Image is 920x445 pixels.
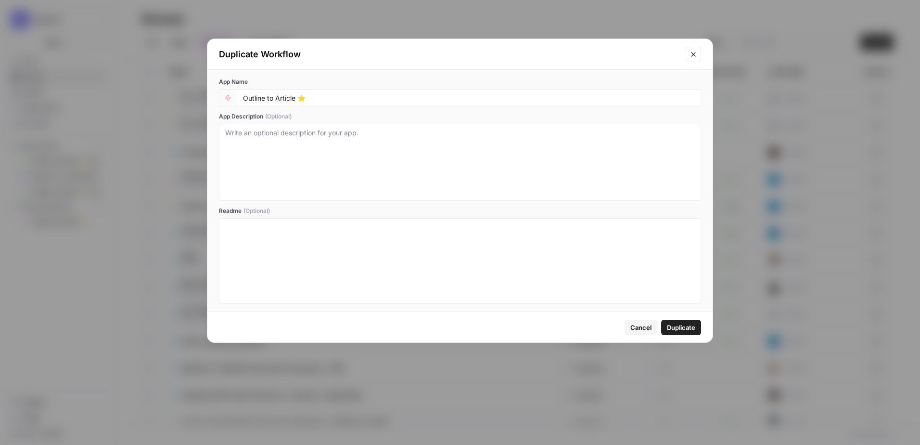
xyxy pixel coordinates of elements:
[243,207,270,215] span: (Optional)
[667,323,695,332] span: Duplicate
[219,48,680,61] div: Duplicate Workflow
[661,320,701,335] button: Duplicate
[243,93,695,102] input: Untitled
[630,323,652,332] span: Cancel
[686,47,701,62] button: Close modal
[265,112,292,121] span: (Optional)
[219,78,701,86] label: App Name
[219,112,701,121] label: App Description
[219,207,701,215] label: Readme
[625,320,657,335] button: Cancel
